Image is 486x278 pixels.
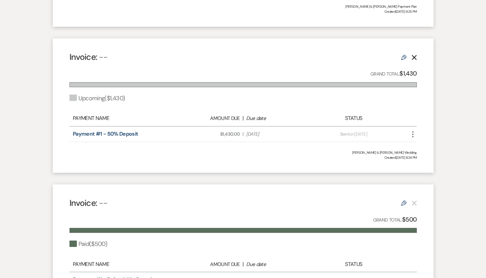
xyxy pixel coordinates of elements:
h4: Invoice: [69,197,108,209]
a: Payment #1 - 50% Deposit [73,130,138,137]
div: Paid ( $500 ) [69,240,108,249]
span: Created: [DATE] 6:24 PM [69,155,417,160]
div: | [175,114,311,122]
div: Status [311,114,396,122]
strong: $1,430 [399,69,417,78]
button: This payment plan cannot be deleted because it contains links that have been paid through Weven’s... [412,200,417,206]
strong: $500 [402,216,417,224]
span: [DATE] [246,131,308,138]
span: $1,430.00 [178,131,240,138]
div: Amount Due [178,261,240,268]
div: Due date [246,261,308,268]
div: Payment Name [73,114,175,122]
div: Amount Due [178,115,240,122]
span: -- [99,197,108,208]
div: Due date [246,115,308,122]
div: Payment Name [73,260,175,268]
div: | [175,260,311,268]
span: Created: [DATE] 6:25 PM [69,9,417,14]
div: [PERSON_NAME] & [PERSON_NAME] Wedding [69,150,417,155]
span: Sent [340,131,349,137]
h4: Invoice: [69,51,108,63]
div: [PERSON_NAME] & [PERSON_NAME] Payment Plan [69,4,417,9]
span: -- [99,51,108,62]
p: Grand Total: [370,69,417,79]
p: Grand Total: [373,215,417,225]
div: on [DATE] [311,131,396,138]
div: Upcoming ( $1,430 ) [69,94,125,103]
div: Status [311,260,396,268]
